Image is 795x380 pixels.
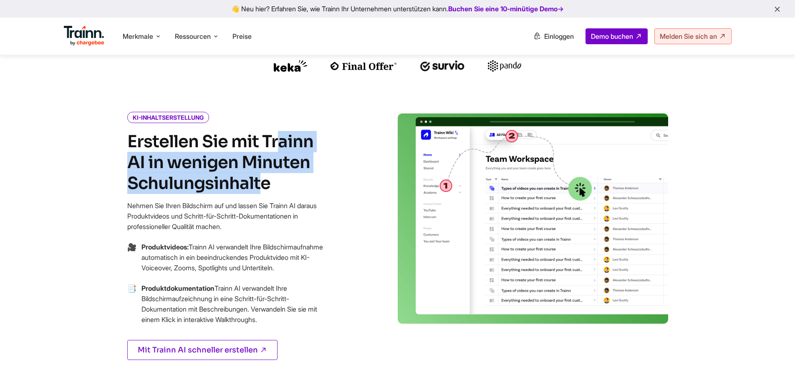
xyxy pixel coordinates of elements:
a: Buchen Sie eine 10-minütige Demo→ [448,5,564,13]
img: Finaloffer-Logo [331,62,397,70]
font: 👋 Neu hier? Erfahren Sie, wie Trainn Ihr Unternehmen unterstützen kann. [231,5,448,13]
font: Ressourcen [175,32,211,40]
font: Einloggen [544,32,574,40]
span: → [127,283,136,335]
iframe: Chat-Widget [753,340,795,380]
img: Pando-Logo [488,60,521,72]
font: Produktdokumentation [141,284,215,292]
font: 🎥 [127,243,136,252]
a: Preise [232,32,252,40]
font: Mit Trainn AI schneller erstellen [138,345,258,355]
font: Erstellen Sie mit Trainn AI in wenigen Minuten Schulungsinhalte [127,131,313,194]
font: Merkmale [123,32,153,40]
a: Mit Trainn AI schneller erstellen [127,340,278,360]
a: Einloggen [528,29,579,44]
img: Videoerstellung | SaaS-Lernmanagementsystem [398,113,668,324]
font: 📑 [127,284,136,293]
font: Melden Sie sich an [660,32,717,40]
a: Demo buchen [586,28,648,44]
a: Melden Sie sich an [654,28,732,44]
font: Buchen Sie eine 10-minütige Demo [448,5,558,13]
font: KI-INHALTSERSTELLUNG [133,114,204,121]
font: Produktvideos: [141,243,189,251]
font: Nehmen Sie Ihren Bildschirm auf und lassen Sie Trainn AI daraus Produktvideos und Schritt-für-Sch... [127,201,317,231]
span: → [127,242,136,283]
font: Trainn AI verwandelt Ihre Bildschirmaufzeichnung in eine Schritt-für-Schritt-Dokumentation mit Be... [141,284,317,324]
font: → [558,5,564,13]
img: Trainn Logo [64,26,105,46]
font: Trainn AI verwandelt Ihre Bildschirmaufnahme automatisch in ein beeindruckendes Produktvideo mit ... [141,243,323,272]
img: Survio-Logo [420,60,465,71]
font: Demo buchen [591,32,633,40]
img: Keka-Logo [274,60,307,72]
